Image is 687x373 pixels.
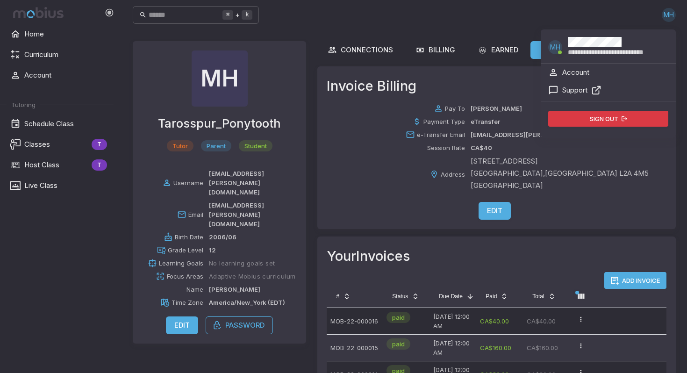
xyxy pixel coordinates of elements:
[24,180,107,191] span: Live Class
[662,8,676,22] div: MH
[532,293,544,300] span: Total
[328,45,393,55] div: Connections
[527,289,561,304] button: Total
[175,232,203,242] p: Birth Date
[527,338,566,357] p: CA$160.00
[24,119,107,129] span: Schedule Class
[327,76,666,104] h3: Invoice Billing
[471,104,522,113] p: [PERSON_NAME]
[336,293,339,300] span: #
[209,298,285,307] p: America/New_York (EDT)
[24,50,107,60] span: Curriculum
[330,312,379,330] p: MOB-22-000016
[471,180,649,191] p: [GEOGRAPHIC_DATA]
[24,29,107,39] span: Home
[471,117,500,126] p: eTransfer
[471,143,492,152] p: CA$ 40
[486,293,497,300] span: Paid
[209,201,297,229] p: [EMAIL_ADDRESS][PERSON_NAME][DOMAIN_NAME]
[415,45,455,55] div: Billing
[24,160,88,170] span: Host Class
[433,289,479,304] button: Due Date
[209,245,216,255] p: 12
[242,10,252,20] kbd: k
[92,160,107,170] span: T
[188,210,203,219] p: Email
[209,272,295,280] span: Adaptive Mobius curriculum
[480,289,514,304] button: Paid
[201,141,231,151] span: parent
[209,285,260,294] p: [PERSON_NAME]
[173,178,203,187] p: Username
[330,289,356,304] button: #
[479,202,511,220] button: Edit
[480,338,519,357] p: CA$160.00
[159,258,203,268] p: Learning Goals
[327,246,666,266] h3: Your Invoices
[186,285,203,294] p: Name
[471,168,649,179] p: [GEOGRAPHIC_DATA] , [GEOGRAPHIC_DATA] L2A 4M5
[439,293,463,300] span: Due Date
[573,289,588,304] button: Column visibility
[423,117,465,126] p: Payment Type
[206,316,273,334] button: Password
[417,130,465,139] p: e-Transfer Email
[209,232,236,242] p: 2006/06
[480,312,519,330] p: CA$40.00
[172,298,203,307] p: Time Zone
[167,272,203,281] p: Focus Areas
[158,114,281,133] h4: Tarosspur_Ponytooth
[209,169,297,197] p: [EMAIL_ADDRESS][PERSON_NAME][DOMAIN_NAME]
[604,272,666,289] button: Add Invoice
[11,100,36,109] span: Tutoring
[427,143,465,152] p: Session Rate
[168,245,203,255] p: Grade Level
[192,50,248,107] div: MH
[527,312,566,330] p: CA$40.00
[562,85,587,95] p: Support
[386,289,425,304] button: Status
[433,338,472,357] p: [DATE] 12:00 AM
[548,111,668,127] button: Sign out
[167,141,193,151] span: tutor
[24,70,107,80] span: Account
[441,170,465,179] p: Address
[386,313,410,322] span: paid
[471,130,628,139] p: [EMAIL_ADDRESS][PERSON_NAME][DOMAIN_NAME]
[24,139,88,150] span: Classes
[471,156,649,166] p: [STREET_ADDRESS]
[209,259,275,267] span: No learning goals set
[166,316,198,334] button: Edit
[433,312,472,330] p: [DATE] 12:00 AM
[239,141,272,151] span: student
[92,140,107,149] span: T
[548,40,562,54] div: MH
[445,104,465,113] p: Pay To
[392,293,408,300] span: Status
[222,10,233,20] kbd: ⌘
[562,67,589,78] p: Account
[478,45,518,55] div: Earned
[386,339,410,349] span: paid
[222,9,252,21] div: +
[330,338,379,357] p: MOB-22-000015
